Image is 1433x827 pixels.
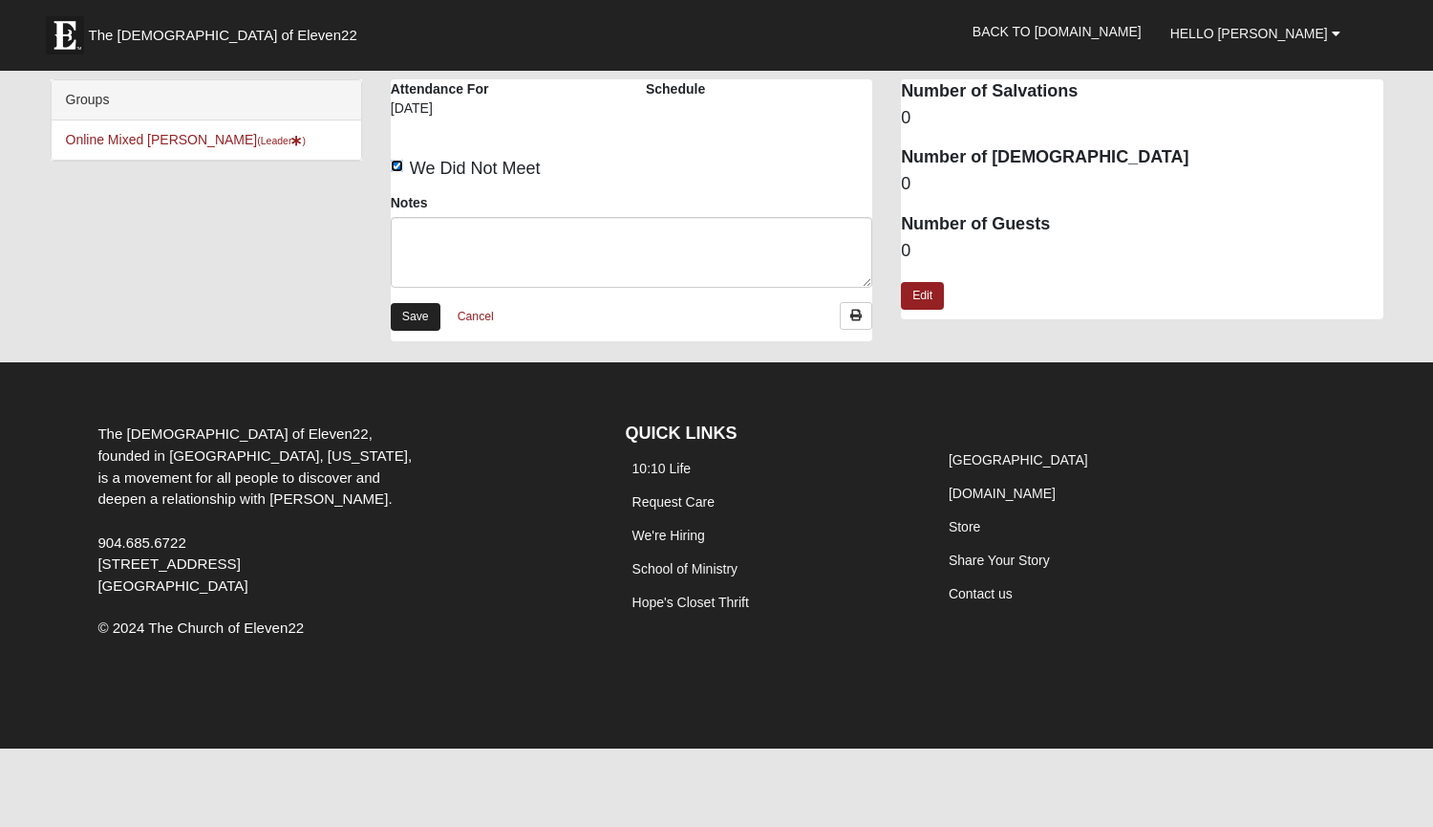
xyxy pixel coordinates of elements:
a: [GEOGRAPHIC_DATA] [949,452,1088,468]
a: We're Hiring [632,528,705,543]
a: Hello [PERSON_NAME] [1156,10,1355,57]
span: Hello [PERSON_NAME] [1170,26,1328,41]
a: Share Your Story [949,553,1050,568]
label: Schedule [646,79,705,98]
a: Save [391,303,440,331]
span: We Did Not Meet [410,159,541,178]
a: Edit [901,282,944,310]
span: The [DEMOGRAPHIC_DATA] of Eleven22 [89,26,357,45]
span: © 2024 The Church of Eleven22 [97,620,304,636]
div: The [DEMOGRAPHIC_DATA] of Eleven22, founded in [GEOGRAPHIC_DATA], [US_STATE], is a movement for a... [83,424,435,598]
a: 10:10 Life [632,461,692,476]
a: Hope's Closet Thrift [632,595,749,610]
a: Cancel [445,302,506,332]
a: Store [949,519,980,534]
h4: QUICK LINKS [626,424,913,445]
dt: Number of Salvations [901,79,1382,104]
dt: Number of Guests [901,212,1382,237]
label: Attendance For [391,79,489,98]
div: Groups [52,80,361,120]
div: [DATE] [391,98,490,131]
a: Print Attendance Roster [840,302,872,330]
dd: 0 [901,172,1382,197]
a: [DOMAIN_NAME] [949,486,1056,501]
a: The [DEMOGRAPHIC_DATA] of Eleven22 [36,7,418,54]
dd: 0 [901,106,1382,131]
label: Notes [391,193,428,212]
img: Eleven22 logo [46,16,84,54]
dd: 0 [901,239,1382,264]
a: Request Care [632,494,715,510]
a: Online Mixed [PERSON_NAME](Leader) [66,132,306,147]
dt: Number of [DEMOGRAPHIC_DATA] [901,145,1382,170]
span: [GEOGRAPHIC_DATA] [97,577,247,594]
a: Back to [DOMAIN_NAME] [958,8,1156,55]
a: Contact us [949,586,1013,601]
a: School of Ministry [632,561,738,577]
input: We Did Not Meet [391,160,403,172]
small: (Leader ) [257,135,306,146]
